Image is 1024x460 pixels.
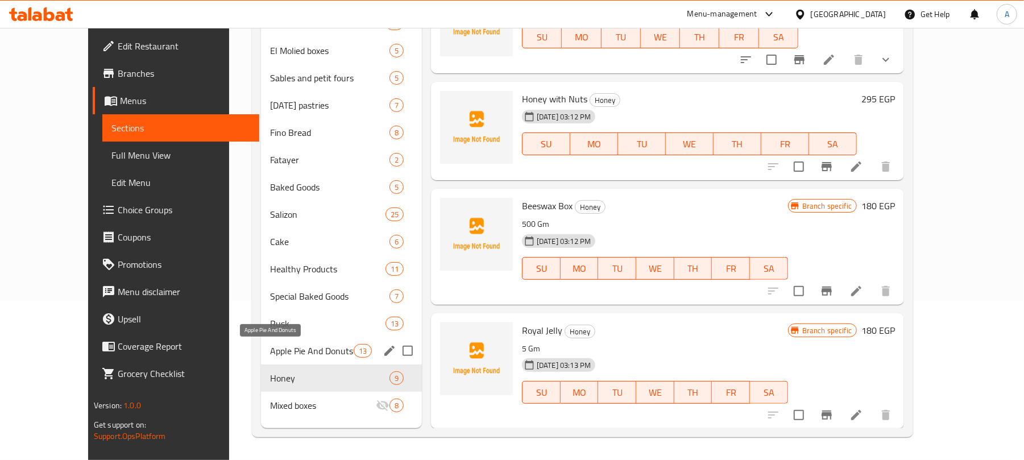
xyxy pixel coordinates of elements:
h6: 180 EGP [861,198,895,214]
svg: Show Choices [879,53,893,67]
span: Select to update [760,48,783,72]
span: Full Menu View [111,148,250,162]
span: Grocery Checklist [118,367,250,380]
button: delete [845,46,872,73]
a: Upsell [93,305,259,333]
h6: 180 EGP [861,322,895,338]
div: items [389,399,404,412]
span: Edit Menu [111,176,250,189]
button: Branch-specific-item [786,46,813,73]
button: FR [719,26,758,48]
button: TH [674,257,712,280]
span: FR [716,260,745,277]
span: Edit Restaurant [118,39,250,53]
button: TH [674,381,712,404]
span: FR [724,29,754,45]
span: SU [527,29,557,45]
span: Coupons [118,230,250,244]
button: SA [759,26,798,48]
span: Honey with Nuts [522,90,587,107]
button: delete [872,401,899,429]
div: [GEOGRAPHIC_DATA] [811,8,886,20]
a: Edit menu item [849,160,863,173]
span: Branches [118,67,250,80]
span: Baked Goods [270,180,389,194]
div: Special Baked Goods7 [261,283,422,310]
span: 13 [354,346,371,357]
div: Fatayer2 [261,146,422,173]
span: 5 [390,73,403,84]
button: sort-choices [732,46,760,73]
span: 8 [390,400,403,411]
button: TH [714,132,761,155]
span: FR [766,136,805,152]
button: MO [562,26,601,48]
span: Cake [270,235,389,248]
button: SU [522,26,562,48]
span: Honey [270,371,389,385]
span: Fino Bread [270,126,389,139]
span: 25 [386,209,403,220]
div: items [389,71,404,85]
nav: Menu sections [261,5,422,424]
button: WE [641,26,680,48]
button: MO [561,257,599,280]
span: Salizon [270,208,385,221]
div: El Molied boxes5 [261,37,422,64]
div: Sables and petit fours [270,71,389,85]
p: 5 Gm [522,342,788,356]
div: Ramadan pastries [270,98,389,112]
span: Promotions [118,258,250,271]
span: [DATE] 03:12 PM [532,111,595,122]
span: WE [641,384,670,401]
button: TU [598,381,636,404]
span: Apple Pie And Donuts [270,344,353,358]
span: TH [718,136,757,152]
a: Choice Groups [93,196,259,223]
span: 5 [390,182,403,193]
span: Beeswax Box [522,197,573,214]
button: TU [598,257,636,280]
span: Honey [590,94,620,107]
span: SU [527,136,566,152]
span: Sections [111,121,250,135]
span: WE [645,29,675,45]
span: Healthy Products [270,262,385,276]
span: MO [565,260,594,277]
span: Fatayer [270,153,389,167]
div: Healthy Products11 [261,255,422,283]
div: items [389,153,404,167]
button: Branch-specific-item [813,277,840,305]
div: Rusk13 [261,310,422,337]
span: WE [670,136,709,152]
span: Mixed boxes [270,399,376,412]
button: FR [761,132,809,155]
span: Menus [120,94,250,107]
button: SA [750,257,788,280]
button: WE [636,381,674,404]
div: Honey [575,200,606,214]
button: delete [872,277,899,305]
button: MO [561,381,599,404]
span: 2 [390,155,403,165]
div: [DATE] pastries7 [261,92,422,119]
span: [DATE] 03:13 PM [532,360,595,371]
span: El Molied boxes [270,44,389,57]
span: TH [685,29,715,45]
div: Honey9 [261,364,422,392]
a: Edit menu item [822,53,836,67]
img: Royal Jelly [440,322,513,395]
p: 500 Gm [522,217,788,231]
span: TH [679,384,708,401]
a: Edit menu item [849,408,863,422]
div: items [385,208,404,221]
button: show more [872,46,899,73]
div: Menu-management [687,7,757,21]
button: TU [618,132,666,155]
button: FR [712,381,750,404]
span: Rusk [270,317,385,330]
div: items [389,98,404,112]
